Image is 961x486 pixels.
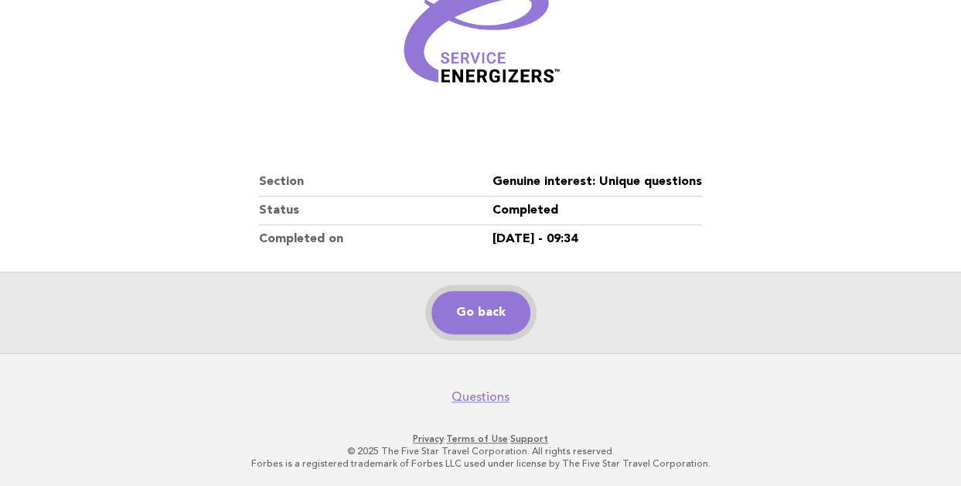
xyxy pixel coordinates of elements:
[22,457,939,470] p: Forbes is a registered trademark of Forbes LLC used under license by The Five Star Travel Corpora...
[446,433,508,444] a: Terms of Use
[259,168,493,197] dt: Section
[510,433,548,444] a: Support
[22,433,939,445] p: · ·
[492,168,702,197] dd: Genuine interest: Unique questions
[259,225,493,253] dt: Completed on
[259,197,493,225] dt: Status
[492,225,702,253] dd: [DATE] - 09:34
[431,291,530,334] a: Go back
[413,433,444,444] a: Privacy
[492,197,702,225] dd: Completed
[22,445,939,457] p: © 2025 The Five Star Travel Corporation. All rights reserved.
[452,389,509,405] a: Questions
